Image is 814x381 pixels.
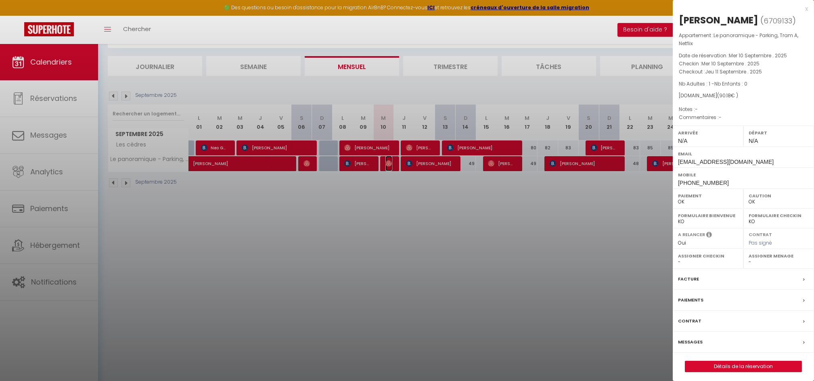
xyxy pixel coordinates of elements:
label: Caution [749,192,809,200]
p: Appartement : [679,31,808,48]
label: Paiements [678,296,703,304]
label: Assigner Menage [749,252,809,260]
span: Pas signé [749,239,772,246]
span: Jeu 11 Septembre . 2025 [705,68,762,75]
label: Messages [678,338,703,346]
span: 6709133 [764,16,792,26]
label: A relancer [678,231,705,238]
span: [EMAIL_ADDRESS][DOMAIN_NAME] [678,159,774,165]
label: Email [678,150,809,158]
span: 90.18 [719,92,731,99]
span: Mer 10 Septembre . 2025 [729,52,787,59]
label: Contrat [749,231,772,237]
span: - [695,106,698,113]
div: x [673,4,808,14]
label: Formulaire Checkin [749,211,809,220]
label: Assigner Checkin [678,252,738,260]
p: Notes : [679,105,808,113]
span: N/A [678,138,687,144]
label: Départ [749,129,809,137]
i: Sélectionner OUI si vous souhaiter envoyer les séquences de messages post-checkout [706,231,712,240]
button: Ouvrir le widget de chat LiveChat [6,3,31,27]
p: Checkout : [679,68,808,76]
span: Nb Enfants : 0 [714,80,747,87]
button: Détails de la réservation [685,361,802,372]
label: Mobile [678,171,809,179]
span: ( ) [760,15,796,26]
span: Le panoramique - Parking, Tram A, Netflix [679,32,798,47]
span: [PHONE_NUMBER] [678,180,729,186]
label: Arrivée [678,129,738,137]
p: Commentaires : [679,113,808,121]
label: Paiement [678,192,738,200]
div: [PERSON_NAME] [679,14,758,27]
label: Facture [678,275,699,283]
a: Détails de la réservation [685,361,801,372]
p: Date de réservation : [679,52,808,60]
span: ( € ) [717,92,738,99]
label: Formulaire Bienvenue [678,211,738,220]
span: Nb Adultes : 1 - [679,80,747,87]
label: Contrat [678,317,701,325]
div: [DOMAIN_NAME] [679,92,808,100]
span: N/A [749,138,758,144]
span: Mer 10 Septembre . 2025 [701,60,760,67]
p: Checkin : [679,60,808,68]
span: - [719,114,722,121]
